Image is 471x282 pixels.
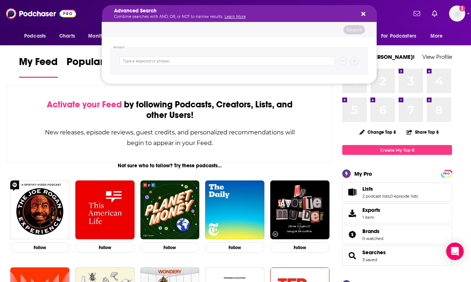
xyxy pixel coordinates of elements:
[44,127,295,148] div: New releases, episode reviews, guest credits, and personalized recommendations will begin to appe...
[205,242,264,253] button: Follow
[114,8,353,14] h5: Advanced Search
[422,53,452,60] a: View Profile
[140,180,200,240] img: Planet Money
[345,229,359,240] a: Brands
[429,7,440,20] a: Show notifications dropdown
[270,242,329,253] button: Follow
[24,31,46,41] span: Podcasts
[362,186,418,192] a: Lists
[406,125,439,139] button: Share Top 8
[140,242,200,253] button: Follow
[354,170,372,177] div: My Pro
[390,194,418,199] a: 0 episode lists
[411,7,423,20] a: Show notifications dropdown
[75,242,135,253] button: Follow
[442,171,451,176] a: PRO
[67,56,129,78] a: Popular Feed
[7,163,332,169] div: Not sure who to follow? Try these podcasts...
[389,194,390,199] span: ,
[67,56,129,72] span: Popular Feed
[345,251,359,261] a: Searches
[343,25,365,34] button: Search
[362,207,380,213] span: Exports
[225,14,246,19] a: Learn More
[376,29,427,43] button: open menu
[83,29,124,43] button: open menu
[449,5,465,22] button: Show profile menu
[205,180,264,240] img: The Daily
[342,203,452,223] a: Exports
[54,29,79,43] a: Charts
[362,236,383,241] a: 0 watched
[342,182,452,202] span: Lists
[75,180,135,240] img: This American Life
[345,187,359,197] a: Lists
[6,7,76,20] img: Podchaser - Follow, Share and Rate Podcasts
[19,56,58,72] span: My Feed
[381,31,416,41] span: For Podcasters
[425,29,452,43] button: open menu
[342,145,452,155] a: Create My Top 8
[120,56,335,66] input: Type a keyword or phrase...
[59,31,75,41] span: Charts
[10,180,69,240] img: The Joe Rogan Experience
[19,29,55,43] button: open menu
[430,31,443,41] span: More
[47,99,122,110] span: Activate your Feed
[362,257,377,262] a: 3 saved
[44,99,295,121] div: by following Podcasts, Creators, Lists, and other Users!
[362,228,383,235] a: Brands
[342,53,415,60] a: Welcome [PERSON_NAME]!
[88,31,114,41] span: Monitoring
[446,243,464,260] div: Open Intercom Messenger
[19,56,58,78] a: My Feed
[345,208,359,218] span: Exports
[113,46,125,49] h4: Group 1
[10,242,69,253] button: Follow
[342,225,452,244] span: Brands
[362,215,380,220] span: 1 item
[362,249,386,256] a: Searches
[270,180,329,240] img: My Favorite Murder with Karen Kilgariff and Georgia Hardstark
[362,186,373,192] span: Lists
[362,228,380,235] span: Brands
[442,171,451,176] span: PRO
[459,5,465,11] svg: Add a profile image
[362,194,389,199] a: 2 podcast lists
[449,5,465,22] span: Logged in as Marketing09
[355,127,400,137] button: Change Top 8
[449,5,465,22] img: User Profile
[114,15,353,19] p: Combine searches with AND, OR, or NOT to narrow results.
[342,246,452,266] span: Searches
[109,5,384,22] div: Search podcasts, credits, & more...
